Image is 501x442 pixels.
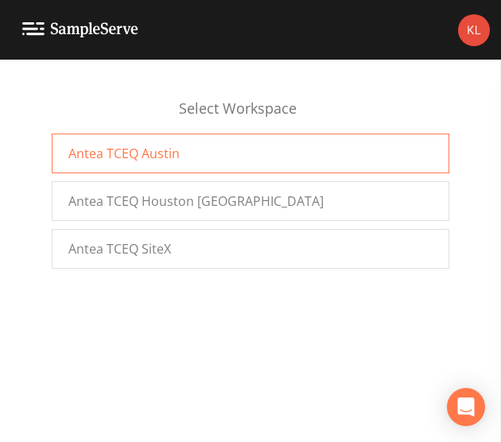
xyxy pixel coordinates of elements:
[22,22,138,37] img: logo
[52,229,449,269] a: Antea TCEQ SiteX
[52,181,449,221] a: Antea TCEQ Houston [GEOGRAPHIC_DATA]
[68,144,180,163] span: Antea TCEQ Austin
[52,134,449,173] a: Antea TCEQ Austin
[52,98,449,134] div: Select Workspace
[68,239,171,258] span: Antea TCEQ SiteX
[447,388,485,426] div: Open Intercom Messenger
[68,192,324,211] span: Antea TCEQ Houston [GEOGRAPHIC_DATA]
[458,14,490,46] img: 9c4450d90d3b8045b2e5fa62e4f92659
